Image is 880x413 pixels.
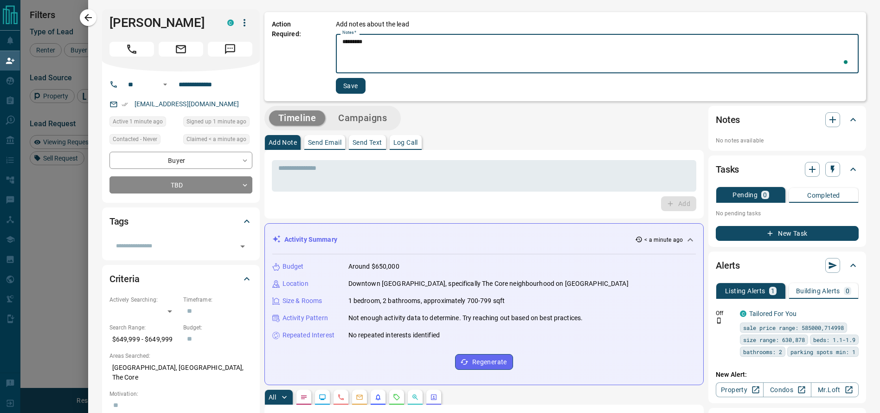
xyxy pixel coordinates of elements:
[348,262,399,271] p: Around $650,000
[743,347,782,356] span: bathrooms: 2
[430,394,437,401] svg: Agent Actions
[811,382,859,397] a: Mr.Loft
[716,158,859,181] div: Tasks
[716,254,859,277] div: Alerts
[109,296,179,304] p: Actively Searching:
[283,279,308,289] p: Location
[109,360,252,385] p: [GEOGRAPHIC_DATA], [GEOGRAPHIC_DATA], The Core
[300,394,308,401] svg: Notes
[109,352,252,360] p: Areas Searched:
[348,330,440,340] p: No repeated interests identified
[716,382,764,397] a: Property
[269,110,326,126] button: Timeline
[208,42,252,57] span: Message
[109,176,252,194] div: TBD
[807,192,840,199] p: Completed
[716,162,739,177] h2: Tasks
[725,288,765,294] p: Listing Alerts
[342,30,356,36] label: Notes
[269,139,297,146] p: Add Note
[790,347,855,356] span: parking spots min: 1
[846,288,849,294] p: 0
[348,279,629,289] p: Downtown [GEOGRAPHIC_DATA], specifically The Core neighbourhood on [GEOGRAPHIC_DATA]
[109,214,128,229] h2: Tags
[353,139,382,146] p: Send Text
[348,313,583,323] p: Not enough activity data to determine. Try reaching out based on best practices.
[186,117,246,126] span: Signed up 1 minute ago
[272,19,322,94] p: Action Required:
[716,309,734,317] p: Off
[283,313,328,323] p: Activity Pattern
[109,390,252,398] p: Motivation:
[455,354,513,370] button: Regenerate
[716,136,859,145] p: No notes available
[109,332,179,347] p: $649,999 - $649,999
[716,258,740,273] h2: Alerts
[743,335,805,344] span: size range: 630,878
[393,394,400,401] svg: Requests
[109,15,213,30] h1: [PERSON_NAME]
[813,335,855,344] span: beds: 1.1-1.9
[109,271,140,286] h2: Criteria
[160,79,171,90] button: Open
[732,192,758,198] p: Pending
[183,296,252,304] p: Timeframe:
[716,317,722,324] svg: Push Notification Only
[186,135,246,144] span: Claimed < a minute ago
[716,226,859,241] button: New Task
[308,139,341,146] p: Send Email
[183,134,252,147] div: Tue Oct 14 2025
[356,394,363,401] svg: Emails
[113,117,163,126] span: Active 1 minute ago
[109,152,252,169] div: Buyer
[109,42,154,57] span: Call
[411,394,419,401] svg: Opportunities
[336,78,366,94] button: Save
[283,330,334,340] p: Repeated Interest
[109,116,179,129] div: Tue Oct 14 2025
[109,268,252,290] div: Criteria
[329,110,396,126] button: Campaigns
[796,288,840,294] p: Building Alerts
[763,192,767,198] p: 0
[183,323,252,332] p: Budget:
[113,135,157,144] span: Contacted - Never
[644,236,683,244] p: < a minute ago
[771,288,775,294] p: 1
[272,231,696,248] div: Activity Summary< a minute ago
[716,206,859,220] p: No pending tasks
[342,38,852,70] textarea: To enrich screen reader interactions, please activate Accessibility in Grammarly extension settings
[227,19,234,26] div: condos.ca
[393,139,418,146] p: Log Call
[109,323,179,332] p: Search Range:
[348,296,505,306] p: 1 bedroom, 2 bathrooms, approximately 700-799 sqft
[337,394,345,401] svg: Calls
[236,240,249,253] button: Open
[319,394,326,401] svg: Lead Browsing Activity
[749,310,796,317] a: Tailored For You
[159,42,203,57] span: Email
[183,116,252,129] div: Tue Oct 14 2025
[135,100,239,108] a: [EMAIL_ADDRESS][DOMAIN_NAME]
[716,112,740,127] h2: Notes
[743,323,844,332] span: sale price range: 585000,714998
[374,394,382,401] svg: Listing Alerts
[336,19,409,29] p: Add notes about the lead
[740,310,746,317] div: condos.ca
[763,382,811,397] a: Condos
[716,370,859,380] p: New Alert:
[283,262,304,271] p: Budget
[716,109,859,131] div: Notes
[109,210,252,232] div: Tags
[283,296,322,306] p: Size & Rooms
[284,235,337,245] p: Activity Summary
[269,394,276,400] p: All
[122,101,128,108] svg: Email Verified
